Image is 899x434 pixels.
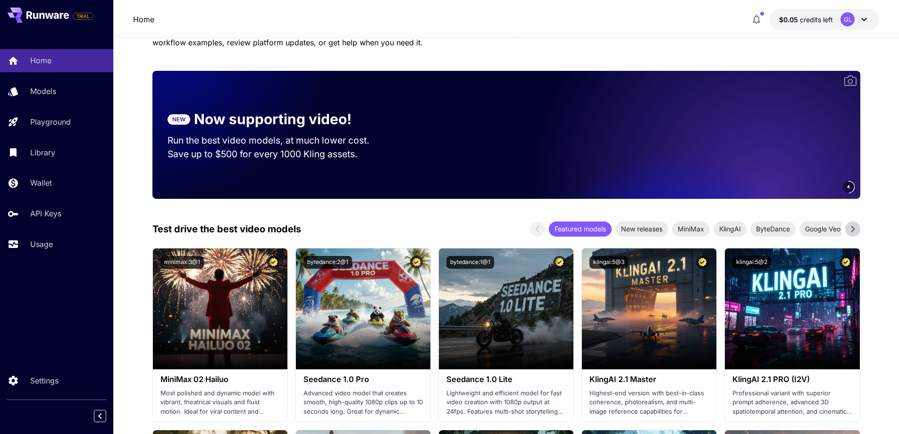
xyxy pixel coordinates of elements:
h3: MiniMax 02 Hailuo [160,375,280,384]
p: Save up to $500 for every 1000 Kling assets. [168,147,387,161]
div: Google Veo [799,221,846,237]
button: klingai:5@3 [589,256,628,269]
span: credits left [800,16,833,24]
span: Add your payment card to enable full platform functionality. [73,10,93,22]
p: Now supporting video! [194,109,352,130]
span: Google Veo [799,224,846,234]
img: alt [582,248,716,369]
button: klingai:5@2 [732,256,771,269]
p: Settings [30,375,59,386]
h3: Seedance 1.0 Lite [446,375,566,384]
h3: KlingAI 2.1 PRO (I2V) [732,375,852,384]
p: API Keys [30,208,61,219]
span: $0.05 [779,16,800,24]
h3: Seedance 1.0 Pro [303,375,423,384]
div: New releases [615,221,668,237]
img: alt [153,248,287,369]
img: alt [439,248,573,369]
p: Home [30,55,51,66]
div: GL [840,12,855,26]
a: Home [133,14,154,25]
button: Certified Model – Vetted for best performance and includes a commercial license. [267,256,280,269]
p: Lightweight and efficient model for fast video creation with 1080p output at 24fps. Features mult... [446,389,566,417]
div: KlingAI [714,221,747,237]
span: New releases [615,224,668,234]
p: Professional variant with superior prompt adherence, advanced 3D spatiotemporal attention, and ci... [732,389,852,417]
img: alt [296,248,430,369]
p: Highest-end version with best-in-class coherence, photorealism, and multi-image reference capabil... [589,389,709,417]
p: Wallet [30,177,52,188]
p: Library [30,147,55,158]
span: TRIAL [73,13,93,20]
div: $0.05 [779,15,833,25]
button: Certified Model – Vetted for best performance and includes a commercial license. [410,256,423,269]
button: Collapse sidebar [94,410,106,422]
div: Featured models [549,221,612,237]
p: Most polished and dynamic model with vibrant, theatrical visuals and fluid motion. Ideal for vira... [160,389,280,417]
h3: KlingAI 2.1 Master [589,375,709,384]
nav: breadcrumb [133,14,154,25]
button: Certified Model – Vetted for best performance and includes a commercial license. [553,256,566,269]
div: Collapse sidebar [101,408,113,425]
span: ByteDance [750,224,796,234]
span: 4 [847,183,850,190]
button: Certified Model – Vetted for best performance and includes a commercial license. [840,256,852,269]
p: Models [30,85,56,97]
span: KlingAI [714,224,747,234]
p: Run the best video models, at much lower cost. [168,134,387,147]
span: Featured models [549,224,612,234]
button: bytedance:1@1 [446,256,494,269]
button: $0.05GL [770,9,879,30]
p: Playground [30,116,71,128]
p: Usage [30,238,53,250]
div: ByteDance [750,221,796,237]
span: MiniMax [672,224,710,234]
p: Test drive the best video models [152,222,301,236]
img: alt [725,248,859,369]
button: bytedance:2@1 [303,256,352,269]
p: NEW [172,115,185,124]
button: minimax:3@1 [160,256,204,269]
div: MiniMax [672,221,710,237]
p: Advanced video model that creates smooth, high-quality 1080p clips up to 10 seconds long. Great f... [303,389,423,417]
button: Certified Model – Vetted for best performance and includes a commercial license. [696,256,709,269]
